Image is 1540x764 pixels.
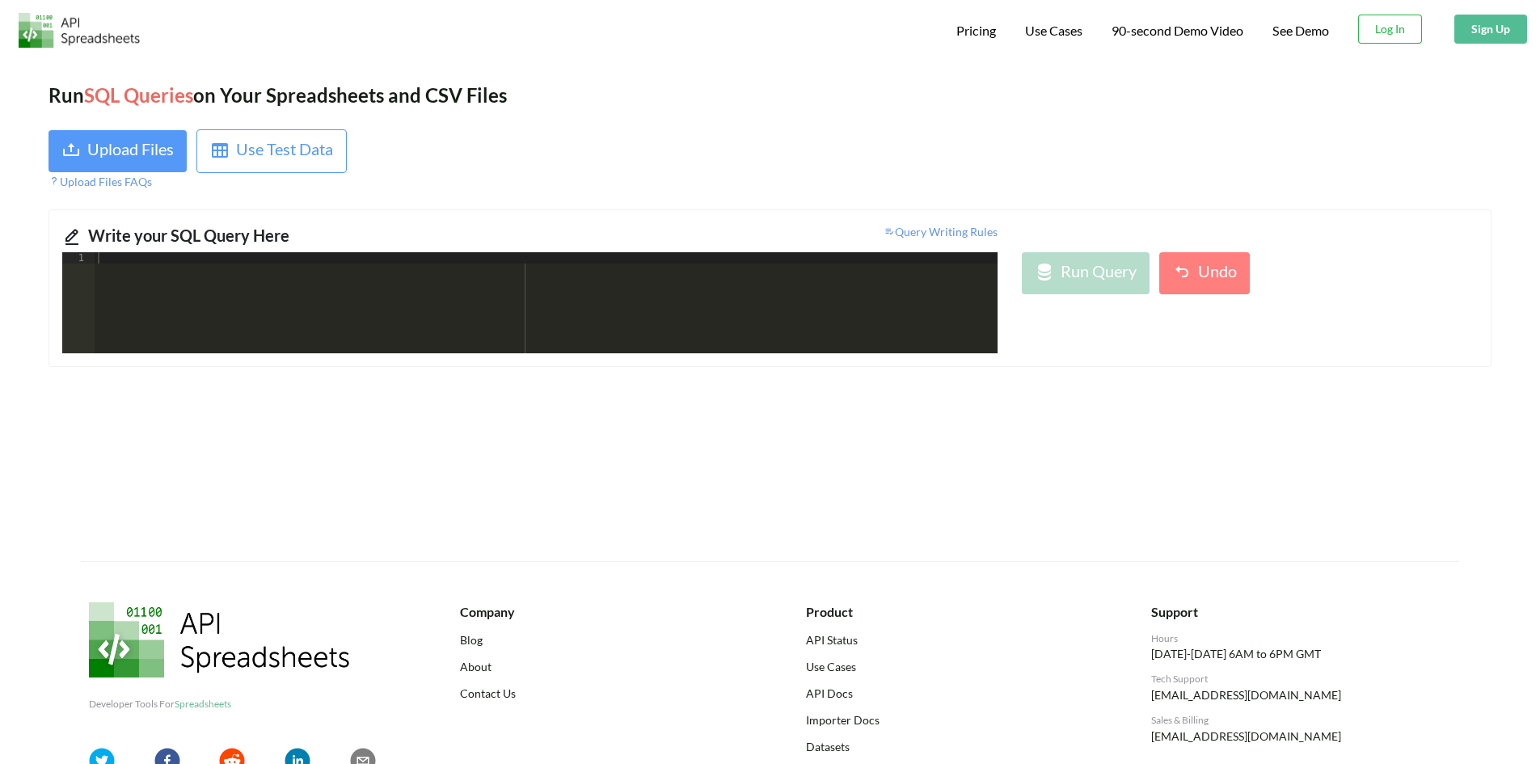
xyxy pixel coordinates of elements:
a: [EMAIL_ADDRESS][DOMAIN_NAME] [1151,688,1341,702]
span: Upload Files FAQs [49,175,152,188]
p: [DATE]-[DATE] 6AM to 6PM GMT [1151,646,1451,662]
button: Undo [1159,252,1250,294]
a: [EMAIL_ADDRESS][DOMAIN_NAME] [1151,729,1341,743]
a: Use Cases [806,658,1106,675]
div: Company [460,602,760,622]
div: Undo [1198,259,1237,288]
a: About [460,658,760,675]
button: Log In [1358,15,1422,44]
button: Run Query [1022,252,1150,294]
button: Sign Up [1454,15,1527,44]
div: Upload Files [87,137,174,166]
a: Contact Us [460,685,760,702]
div: 1 [62,252,95,264]
div: Use Test Data [236,137,333,166]
img: API Spreadsheets Logo [89,602,350,677]
a: API Docs [806,685,1106,702]
span: SQL Queries [84,83,193,107]
a: Datasets [806,738,1106,755]
span: Developer Tools For [89,698,231,710]
div: Hours [1151,631,1451,646]
button: Upload Files [49,130,187,172]
div: Run Query [1061,259,1137,288]
div: Sales & Billing [1151,713,1451,728]
span: Query Writing Rules [884,225,998,238]
span: Pricing [956,23,996,38]
span: Spreadsheets [175,698,231,710]
div: Tech Support [1151,672,1451,686]
div: Run on Your Spreadsheets and CSV Files [49,81,1491,110]
a: Blog [460,631,760,648]
div: Write your SQL Query Here [88,223,518,252]
div: Product [806,602,1106,622]
span: Use Cases [1025,23,1082,38]
a: API Status [806,631,1106,648]
a: See Demo [1272,23,1329,40]
span: 90-second Demo Video [1112,24,1243,37]
div: Support [1151,602,1451,622]
img: Logo.png [19,13,140,48]
a: Importer Docs [806,711,1106,728]
button: Use Test Data [196,129,347,173]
